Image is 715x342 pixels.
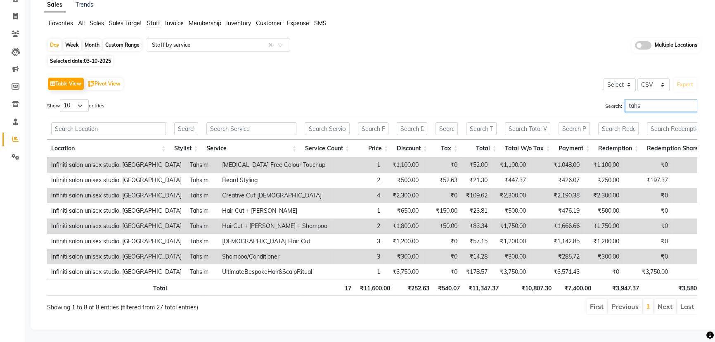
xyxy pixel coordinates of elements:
[83,39,102,51] div: Month
[643,280,709,296] th: ₹3,580.07
[218,188,331,203] td: Creative Cut [DEMOGRAPHIC_DATA]
[268,41,275,50] span: Clear all
[492,203,530,218] td: ₹500.00
[314,19,327,27] span: SMS
[202,140,301,157] th: Service: activate to sort column ascending
[186,173,218,188] td: Tahsim
[397,122,428,135] input: Search Discount
[462,140,501,157] th: Total: activate to sort column ascending
[492,234,530,249] td: ₹1,200.00
[464,280,503,296] th: ₹11,347.37
[358,122,388,135] input: Search Price
[423,203,462,218] td: ₹150.00
[47,140,170,157] th: Location: activate to sort column ascending
[226,19,251,27] span: Inventory
[103,39,142,51] div: Custom Range
[492,249,530,264] td: ₹300.00
[186,234,218,249] td: Tahsim
[218,234,331,249] td: [DEMOGRAPHIC_DATA] Hair Cut
[530,157,584,173] td: ₹1,048.00
[331,234,384,249] td: 3
[303,280,355,296] th: 17
[423,234,462,249] td: ₹0
[431,140,462,157] th: Tax: activate to sort column ascending
[559,122,590,135] input: Search Payment
[47,280,171,296] th: Total
[305,122,349,135] input: Search Service Count
[462,234,492,249] td: ₹57.15
[86,78,123,90] button: Pivot View
[218,173,331,188] td: Beard Styling
[189,19,221,27] span: Membership
[492,173,530,188] td: ₹447.37
[331,218,384,234] td: 2
[206,122,297,135] input: Search Service
[60,99,89,112] select: Showentries
[393,140,432,157] th: Discount: activate to sort column ascending
[530,173,584,188] td: ₹426.07
[530,249,584,264] td: ₹285.72
[584,234,623,249] td: ₹1,200.00
[218,264,331,280] td: UltimateBespokeHair&ScalpRitual
[47,173,186,188] td: Infiniti salon unisex studio, [GEOGRAPHIC_DATA]
[355,280,394,296] th: ₹11,600.00
[384,218,423,234] td: ₹1,800.00
[436,122,458,135] input: Search Tax
[530,218,584,234] td: ₹1,666.66
[165,19,184,27] span: Invoice
[90,19,104,27] span: Sales
[49,19,73,27] span: Favorites
[47,157,186,173] td: Infiniti salon unisex studio, [GEOGRAPHIC_DATA]
[584,264,623,280] td: ₹0
[384,203,423,218] td: ₹650.00
[647,122,705,135] input: Search Redemption Share
[462,157,492,173] td: ₹52.00
[623,234,672,249] td: ₹0
[76,1,93,8] a: Trends
[331,173,384,188] td: 2
[47,234,186,249] td: Infiniti salon unisex studio, [GEOGRAPHIC_DATA]
[423,249,462,264] td: ₹0
[147,19,160,27] span: Staff
[331,203,384,218] td: 1
[594,140,643,157] th: Redemption: activate to sort column ascending
[218,203,331,218] td: Hair Cut + [PERSON_NAME]
[48,39,62,51] div: Day
[174,122,198,135] input: Search Stylist
[530,203,584,218] td: ₹476.19
[530,234,584,249] td: ₹1,142.85
[84,58,111,64] span: 03-10-2025
[88,81,95,87] img: pivot.png
[625,99,697,112] input: Search:
[384,264,423,280] td: ₹3,750.00
[384,249,423,264] td: ₹300.00
[623,188,672,203] td: ₹0
[554,140,594,157] th: Payment: activate to sort column ascending
[584,173,623,188] td: ₹250.00
[47,99,104,112] label: Show entries
[354,140,393,157] th: Price: activate to sort column ascending
[462,264,492,280] td: ₹178.57
[530,264,584,280] td: ₹3,571.43
[301,140,353,157] th: Service Count: activate to sort column ascending
[623,218,672,234] td: ₹0
[109,19,142,27] span: Sales Target
[331,157,384,173] td: 1
[423,264,462,280] td: ₹0
[394,280,433,296] th: ₹252.63
[584,188,623,203] td: ₹2,300.00
[78,19,85,27] span: All
[47,264,186,280] td: Infiniti salon unisex studio, [GEOGRAPHIC_DATA]
[384,234,423,249] td: ₹1,200.00
[331,249,384,264] td: 3
[384,188,423,203] td: ₹2,300.00
[47,203,186,218] td: Infiniti salon unisex studio, [GEOGRAPHIC_DATA]
[384,157,423,173] td: ₹1,100.00
[186,188,218,203] td: Tahsim
[503,280,556,296] th: ₹10,807.30
[186,203,218,218] td: Tahsim
[47,188,186,203] td: Infiniti salon unisex studio, [GEOGRAPHIC_DATA]
[186,218,218,234] td: Tahsim
[384,173,423,188] td: ₹500.00
[584,203,623,218] td: ₹500.00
